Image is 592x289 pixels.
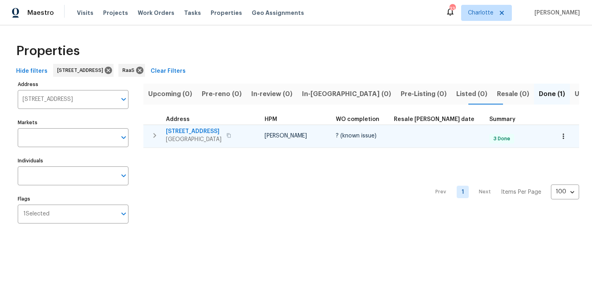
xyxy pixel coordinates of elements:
span: WO completion [336,117,379,122]
span: Upcoming (0) [148,88,192,100]
span: Projects [103,9,128,17]
span: Listed (0) [456,88,487,100]
span: Summary [489,117,515,122]
div: [STREET_ADDRESS] [53,64,114,77]
span: [PERSON_NAME] [265,133,307,139]
span: Geo Assignments [252,9,304,17]
span: ? (known issue) [336,133,377,139]
label: Flags [18,197,128,201]
span: [PERSON_NAME] [531,9,580,17]
span: Pre-Listing (0) [401,88,447,100]
span: [STREET_ADDRESS] [57,66,106,74]
span: Tasks [184,10,201,16]
span: [STREET_ADDRESS] [166,127,221,135]
div: 33 [449,5,455,13]
span: In-[GEOGRAPHIC_DATA] (0) [302,88,391,100]
label: Markets [18,120,128,125]
span: In-review (0) [251,88,292,100]
span: Resale (0) [497,88,529,100]
span: 1 Selected [23,211,50,217]
div: 100 [551,181,579,202]
span: 3 Done [490,135,513,142]
button: Hide filters [13,64,51,79]
p: Items Per Page [501,188,541,196]
span: Work Orders [138,9,174,17]
nav: Pagination Navigation [428,153,579,232]
span: Properties [16,47,80,55]
span: Address [166,117,190,122]
span: Visits [77,9,93,17]
span: Maestro [27,9,54,17]
span: Done (1) [539,88,565,100]
span: Clear Filters [151,66,186,76]
span: Pre-reno (0) [202,88,242,100]
span: HPM [265,117,277,122]
span: Hide filters [16,66,48,76]
button: Open [118,208,129,219]
button: Open [118,132,129,143]
label: Address [18,82,128,87]
a: Goto page 1 [457,186,469,198]
button: Clear Filters [147,64,189,79]
span: Resale [PERSON_NAME] date [394,117,474,122]
button: Open [118,170,129,181]
span: [GEOGRAPHIC_DATA] [166,135,221,143]
label: Individuals [18,158,128,163]
span: Properties [211,9,242,17]
span: Charlotte [468,9,493,17]
button: Open [118,94,129,105]
div: RaaS [118,64,145,77]
span: RaaS [122,66,138,74]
